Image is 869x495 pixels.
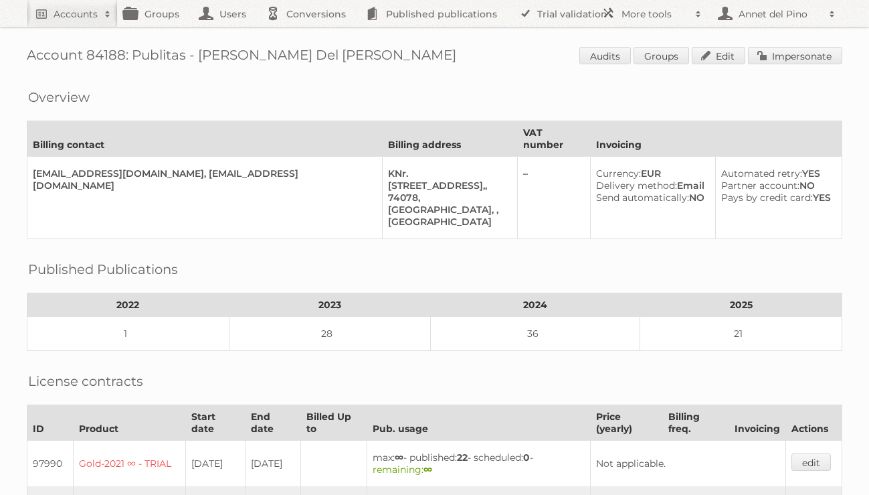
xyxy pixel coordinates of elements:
[457,451,468,464] strong: 22
[27,121,383,157] th: Billing contact
[423,464,432,476] strong: ∞
[74,441,186,487] td: Gold-2021 ∞ - TRIAL
[382,121,517,157] th: Billing address
[748,47,842,64] a: Impersonate
[663,405,729,441] th: Billing freq.
[692,47,745,64] a: Edit
[596,192,704,204] div: NO
[27,317,229,351] td: 1
[431,293,640,317] th: 2024
[27,293,229,317] th: 2022
[229,293,431,317] th: 2023
[28,259,178,279] h2: Published Publications
[640,293,842,317] th: 2025
[621,7,688,21] h2: More tools
[590,405,662,441] th: Price (yearly)
[523,451,530,464] strong: 0
[640,317,842,351] td: 21
[388,216,506,228] div: [GEOGRAPHIC_DATA]
[596,180,677,192] span: Delivery method:
[721,192,813,204] span: Pays by credit card:
[395,451,403,464] strong: ∞
[431,317,640,351] td: 36
[596,167,704,180] div: EUR
[721,167,802,180] span: Automated retry:
[246,405,301,441] th: End date
[735,7,822,21] h2: Annet del Pino
[185,405,245,441] th: Start date
[367,405,591,441] th: Pub. usage
[579,47,631,64] a: Audits
[721,180,799,192] span: Partner account:
[590,121,842,157] th: Invoicing
[634,47,689,64] a: Groups
[596,180,704,192] div: Email
[74,405,186,441] th: Product
[791,453,831,471] a: edit
[388,204,506,216] div: [GEOGRAPHIC_DATA], ,
[301,405,367,441] th: Billed Up to
[518,121,591,157] th: VAT number
[721,167,831,180] div: YES
[28,87,90,107] h2: Overview
[229,317,431,351] td: 28
[721,192,831,204] div: YES
[246,441,301,487] td: [DATE]
[785,405,842,441] th: Actions
[28,371,143,391] h2: License contracts
[596,192,689,204] span: Send automatically:
[27,441,74,487] td: 97990
[27,47,842,67] h1: Account 84188: Publitas - [PERSON_NAME] Del [PERSON_NAME]
[185,441,245,487] td: [DATE]
[33,167,371,192] div: [EMAIL_ADDRESS][DOMAIN_NAME], [EMAIL_ADDRESS][DOMAIN_NAME]
[367,441,591,487] td: max: - published: - scheduled: -
[721,180,831,192] div: NO
[373,464,432,476] span: remaining:
[54,7,98,21] h2: Accounts
[388,167,506,192] div: KNr.[STREET_ADDRESS],,
[27,405,74,441] th: ID
[729,405,785,441] th: Invoicing
[388,192,506,204] div: 74078,
[590,441,785,487] td: Not applicable.
[518,157,591,239] td: –
[596,167,641,180] span: Currency:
